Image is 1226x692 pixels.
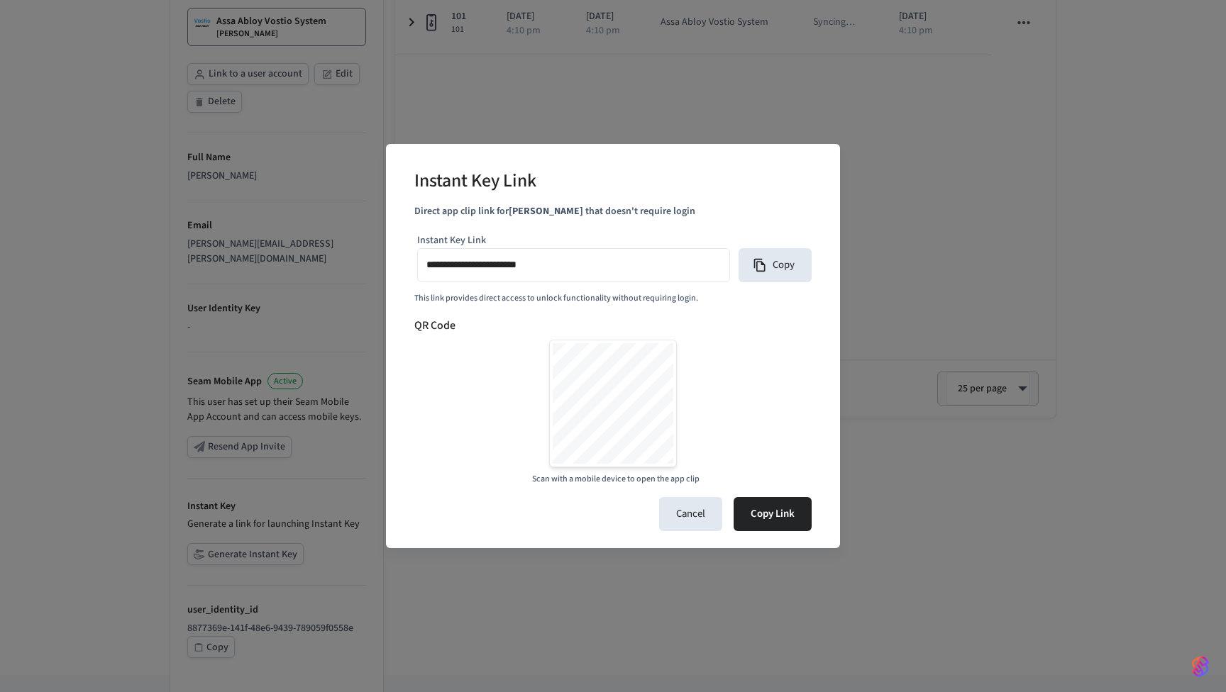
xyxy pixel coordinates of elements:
span: This link provides direct access to unlock functionality without requiring login. [414,292,698,304]
img: SeamLogoGradient.69752ec5.svg [1192,655,1209,678]
button: Cancel [659,497,722,531]
strong: [PERSON_NAME] [509,204,583,218]
h6: QR Code [414,317,812,334]
label: Instant Key Link [417,233,486,247]
button: Copy Link [734,497,812,531]
p: Direct app clip link for that doesn't require login [414,204,812,219]
span: Scan with a mobile device to open the app clip [532,473,700,486]
h2: Instant Key Link [414,161,536,204]
button: Copy [739,248,812,282]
